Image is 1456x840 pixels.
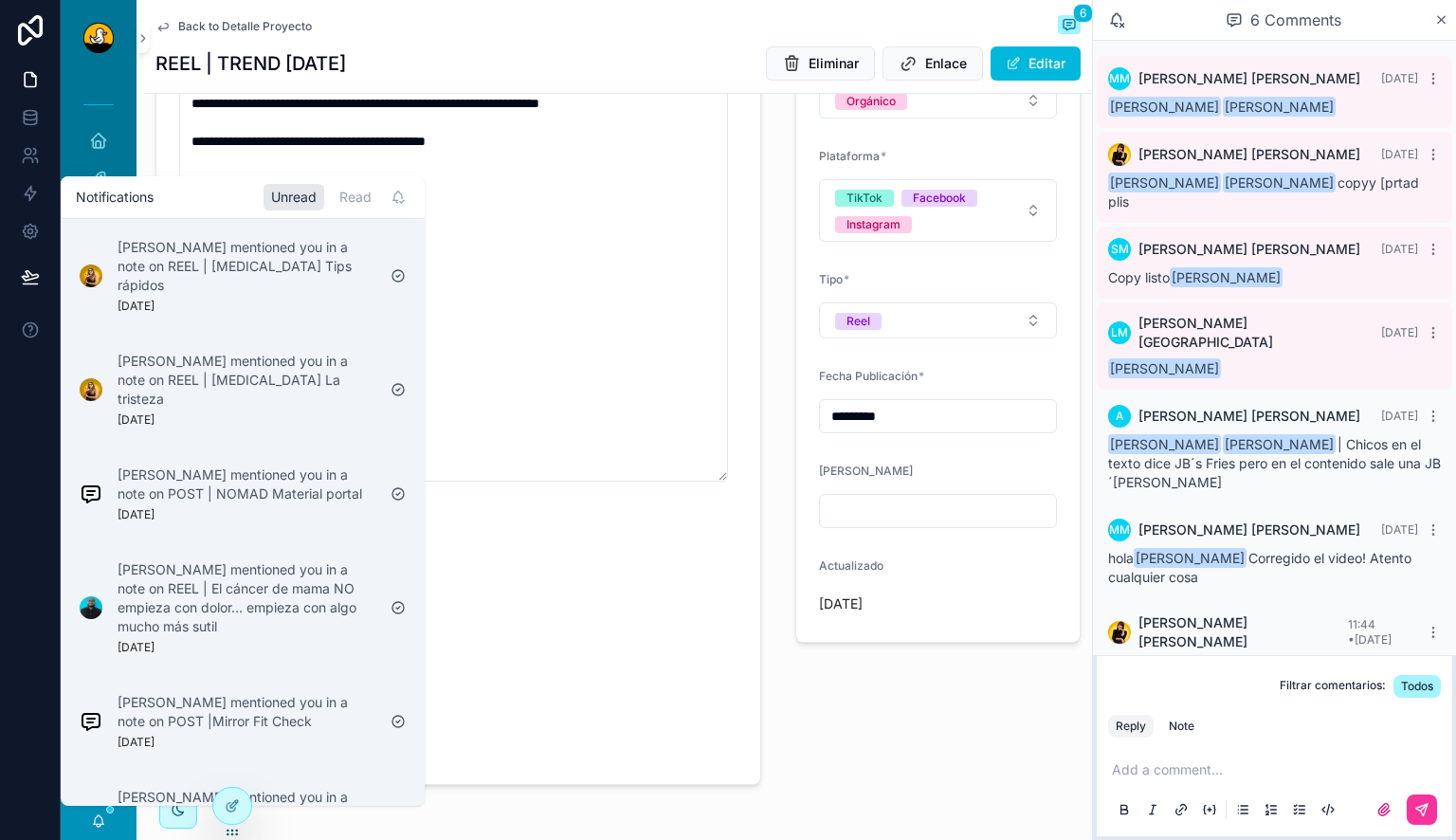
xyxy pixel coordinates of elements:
[846,313,870,330] div: Reel
[835,214,912,233] button: Unselect INSTAGRAM
[118,352,375,409] p: [PERSON_NAME] mentioned you in a note on REEL | [MEDICAL_DATA] La tristeza
[1381,325,1418,339] span: [DATE]
[991,46,1081,81] button: Editar
[1109,522,1130,538] span: MM
[1223,97,1336,117] span: [PERSON_NAME]
[846,216,901,233] div: Instagram
[178,19,312,34] span: Back to Detalle Proyecto
[835,91,907,110] button: Unselect ORGANICO
[1381,409,1418,423] span: [DATE]
[835,311,882,330] button: Unselect REEL
[819,558,883,573] span: Actualizado
[819,302,1057,338] button: Select Button
[1058,15,1081,38] button: 6
[1223,434,1336,454] span: [PERSON_NAME]
[1161,715,1202,738] button: Note
[80,710,102,733] img: Notification icon
[80,483,102,505] img: Notification icon
[1169,719,1194,734] div: Note
[83,23,114,53] img: App logo
[819,369,918,383] span: Fecha Publicación
[835,188,894,207] button: Unselect TIK_TOK
[118,640,155,655] p: [DATE]
[264,184,324,210] div: Unread
[819,149,880,163] span: Plataforma
[1108,436,1441,490] span: | Chicos en el texto dice JB´s Fries pero en el contenido sale una JB´[PERSON_NAME]
[1138,240,1360,259] span: [PERSON_NAME] [PERSON_NAME]
[1109,71,1130,86] span: MM
[1348,617,1392,647] span: 11:44 • [DATE]
[1138,520,1360,539] span: [PERSON_NAME] [PERSON_NAME]
[809,54,859,73] span: Eliminar
[80,596,102,619] img: Notification icon
[118,560,375,636] p: [PERSON_NAME] mentioned you in a note on REEL | El cáncer de mama NO empieza con dolor… empieza c...
[1381,522,1418,537] span: [DATE]
[1381,71,1418,85] span: [DATE]
[1138,314,1381,352] span: [PERSON_NAME] [GEOGRAPHIC_DATA]
[1280,678,1386,698] span: Filtrar comentarios:
[1111,242,1129,257] span: SM
[819,82,1057,119] button: Select Button
[118,693,375,731] p: [PERSON_NAME] mentioned you in a note on POST |Mirror Fit Check
[1108,97,1221,117] span: [PERSON_NAME]
[1138,145,1360,164] span: [PERSON_NAME] [PERSON_NAME]
[118,466,375,503] p: [PERSON_NAME] mentioned you in a note on POST | NOMAD Material portal
[76,188,154,207] h1: Notifications
[1170,267,1283,287] span: [PERSON_NAME]
[155,19,312,34] a: Back to Detalle Proyecto
[118,299,155,314] p: [DATE]
[61,76,136,389] div: scrollable content
[80,265,102,287] img: Notification icon
[80,805,102,828] img: Notification icon
[1393,675,1441,698] button: Todos
[1138,407,1360,426] span: [PERSON_NAME] [PERSON_NAME]
[1108,550,1411,585] span: hola Corregido el video! Atento cualquier cosa
[1138,69,1360,88] span: [PERSON_NAME] [PERSON_NAME]
[1108,358,1221,378] span: [PERSON_NAME]
[846,190,883,207] div: TikTok
[80,378,102,401] img: Notification icon
[1250,9,1341,31] span: 6 Comments
[1108,715,1154,738] button: Reply
[1381,242,1418,256] span: [DATE]
[1108,434,1221,454] span: [PERSON_NAME]
[1073,4,1093,23] span: 6
[118,238,375,295] p: [PERSON_NAME] mentioned you in a note on REEL | [MEDICAL_DATA] Tips rápidos
[901,188,977,207] button: Unselect FACEBOOK
[819,594,863,613] p: [DATE]
[913,190,966,207] div: Facebook
[1381,147,1418,161] span: [DATE]
[118,412,155,428] p: [DATE]
[819,464,913,478] span: [PERSON_NAME]
[1108,174,1419,210] span: copyy [prtad plis
[925,54,967,73] span: Enlace
[819,179,1057,242] button: Select Button
[118,735,155,750] p: [DATE]
[155,50,346,77] h1: REEL | TREND [DATE]
[1134,548,1247,568] span: [PERSON_NAME]
[1111,325,1128,340] span: LM
[846,93,896,110] div: Orgánico
[883,46,983,81] button: Enlace
[332,184,379,210] div: Read
[1108,173,1221,192] span: [PERSON_NAME]
[819,272,843,286] span: Tipo
[1223,173,1336,192] span: [PERSON_NAME]
[118,788,375,826] p: [PERSON_NAME] mentioned you in a note on REEL | UNBOXING AL REVES
[1116,409,1124,424] span: A
[766,46,875,81] button: Eliminar
[118,507,155,522] p: [DATE]
[1108,269,1284,285] span: Copy listo
[1138,613,1348,651] span: [PERSON_NAME] [PERSON_NAME]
